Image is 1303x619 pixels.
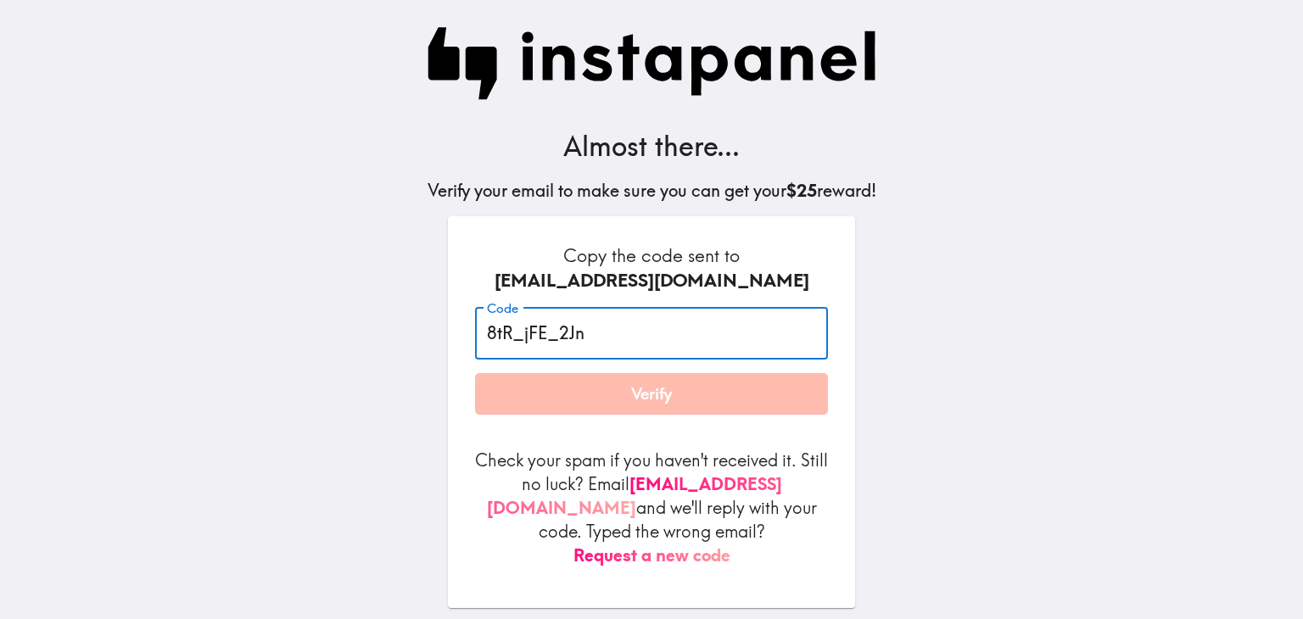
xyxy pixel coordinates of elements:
a: [EMAIL_ADDRESS][DOMAIN_NAME] [487,473,782,518]
div: [EMAIL_ADDRESS][DOMAIN_NAME] [475,268,828,293]
img: Instapanel [428,27,876,100]
button: Request a new code [573,544,730,567]
input: xxx_xxx_xxx [475,307,828,360]
label: Code [487,299,518,318]
h6: Copy the code sent to [475,243,828,293]
p: Check your spam if you haven't received it. Still no luck? Email and we'll reply with your code. ... [475,449,828,567]
b: $25 [786,180,817,201]
button: Verify [475,373,828,415]
h3: Almost there... [428,127,876,165]
h5: Verify your email to make sure you can get your reward! [428,179,876,203]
